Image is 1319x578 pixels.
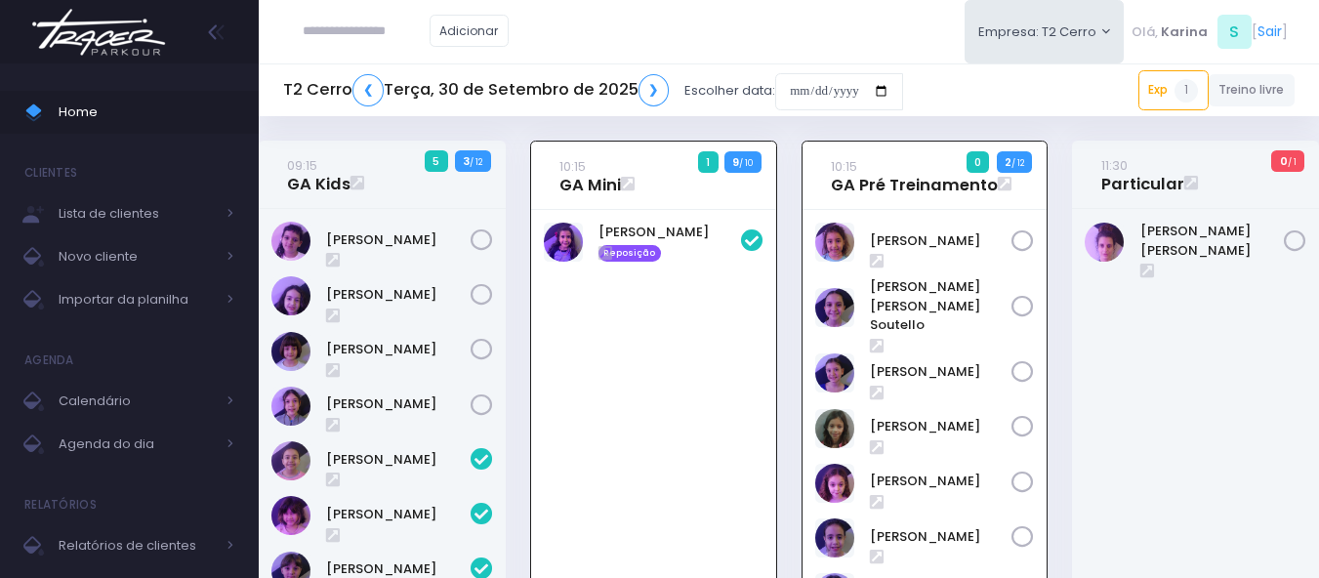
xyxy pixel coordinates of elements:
small: 10:15 [831,157,857,176]
a: 10:15GA Pré Treinamento [831,156,998,195]
strong: 3 [463,153,470,169]
a: [PERSON_NAME] [326,340,471,359]
a: Exp1 [1138,70,1209,109]
span: Lista de clientes [59,201,215,227]
span: Agenda do dia [59,432,215,457]
h4: Relatórios [24,485,97,524]
a: 11:30Particular [1101,155,1184,194]
a: ❮ [352,74,384,106]
small: / 10 [739,157,753,169]
span: Home [59,100,234,125]
img: Ana Helena Soutello [815,288,854,327]
img: Alice Oliveira Castro [815,223,854,262]
a: 10:15GA Mini [559,156,621,195]
span: 0 [967,151,990,173]
img: Jasmim rocha [815,353,854,392]
img: Mariana Abramo [271,332,310,371]
a: Treino livre [1209,74,1296,106]
img: Chiara Real Oshima Hirata [271,496,310,535]
img: Manuela Santos [544,223,583,262]
span: S [1217,15,1252,49]
a: [PERSON_NAME] [870,362,1012,382]
a: [PERSON_NAME] [870,527,1012,547]
a: 09:15GA Kids [287,155,350,194]
a: [PERSON_NAME] [598,223,741,242]
strong: 0 [1280,153,1288,169]
img: Maria Laura Bertazzi [1085,223,1124,262]
a: [PERSON_NAME] [870,417,1012,436]
a: [PERSON_NAME] [326,505,471,524]
a: Sair [1257,21,1282,42]
a: [PERSON_NAME] [326,450,471,470]
h4: Clientes [24,153,77,192]
img: Luisa Tomchinsky Montezano [815,464,854,503]
span: 5 [425,150,448,172]
a: ❯ [639,74,670,106]
span: 1 [1175,79,1198,103]
small: 11:30 [1101,156,1128,175]
img: Olivia Chiesa [271,387,310,426]
img: Beatriz Cogo [271,441,310,480]
h5: T2 Cerro Terça, 30 de Setembro de 2025 [283,74,669,106]
strong: 9 [732,154,739,170]
span: Relatórios de clientes [59,533,215,558]
div: [ ] [1124,10,1295,54]
small: / 12 [1011,157,1024,169]
span: Importar da planilha [59,287,215,312]
img: Luzia Rolfini Fernandes [815,518,854,557]
a: Adicionar [430,15,510,47]
h4: Agenda [24,341,74,380]
img: Julia de Campos Munhoz [815,409,854,448]
img: Isabela de Brito Moffa [271,276,310,315]
span: Olá, [1132,22,1158,42]
small: 09:15 [287,156,317,175]
a: [PERSON_NAME] [870,472,1012,491]
span: Novo cliente [59,244,215,269]
a: [PERSON_NAME] [326,394,471,414]
span: Karina [1161,22,1208,42]
strong: 2 [1005,154,1011,170]
small: / 12 [470,156,482,168]
span: 1 [698,151,719,173]
small: / 1 [1288,156,1297,168]
span: Calendário [59,389,215,414]
span: Reposição [598,245,661,263]
div: Escolher data: [283,68,903,113]
a: [PERSON_NAME] [870,231,1012,251]
a: [PERSON_NAME] [PERSON_NAME] [1140,222,1285,260]
a: [PERSON_NAME] [326,230,471,250]
a: [PERSON_NAME] [PERSON_NAME] Soutello [870,277,1012,335]
small: 10:15 [559,157,586,176]
img: Clara Guimaraes Kron [271,222,310,261]
a: [PERSON_NAME] [326,285,471,305]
